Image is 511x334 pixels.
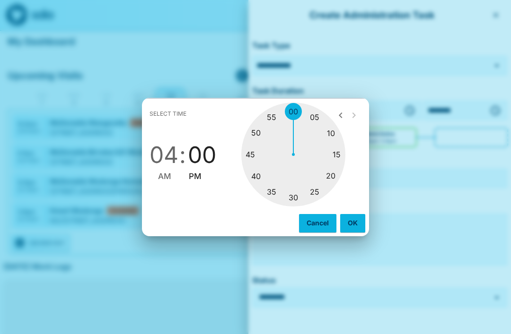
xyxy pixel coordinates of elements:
[340,214,365,232] button: OK
[150,142,178,168] button: 04
[158,170,171,183] button: AM
[299,214,336,232] button: Cancel
[179,142,186,168] span: :
[331,106,350,125] button: open previous view
[150,106,186,121] span: Select time
[189,170,202,183] button: PM
[188,142,216,168] button: 00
